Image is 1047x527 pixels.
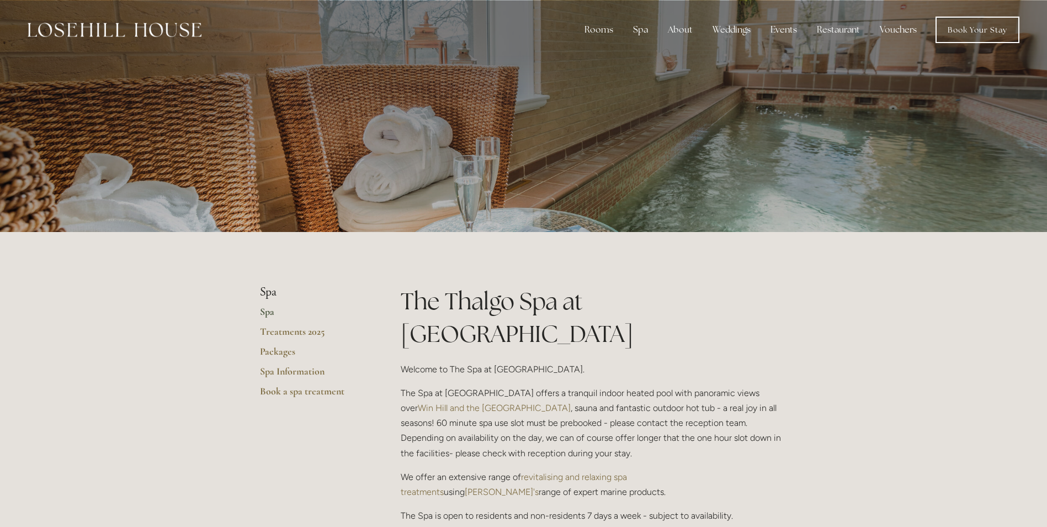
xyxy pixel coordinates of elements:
[762,19,806,41] div: Events
[401,470,788,499] p: We offer an extensive range of using range of expert marine products.
[624,19,657,41] div: Spa
[401,362,788,377] p: Welcome to The Spa at [GEOGRAPHIC_DATA].
[401,285,788,350] h1: The Thalgo Spa at [GEOGRAPHIC_DATA]
[260,325,365,345] a: Treatments 2025
[704,19,759,41] div: Weddings
[260,385,365,405] a: Book a spa treatment
[260,345,365,365] a: Packages
[401,386,788,461] p: The Spa at [GEOGRAPHIC_DATA] offers a tranquil indoor heated pool with panoramic views over , sau...
[28,23,201,37] img: Losehill House
[260,305,365,325] a: Spa
[260,285,365,299] li: Spa
[260,365,365,385] a: Spa Information
[871,19,926,41] a: Vouchers
[418,403,571,413] a: Win Hill and the [GEOGRAPHIC_DATA]
[576,19,622,41] div: Rooms
[659,19,701,41] div: About
[808,19,869,41] div: Restaurant
[936,17,1019,43] a: Book Your Stay
[465,487,539,497] a: [PERSON_NAME]'s
[401,508,788,523] p: The Spa is open to residents and non-residents 7 days a week - subject to availability.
